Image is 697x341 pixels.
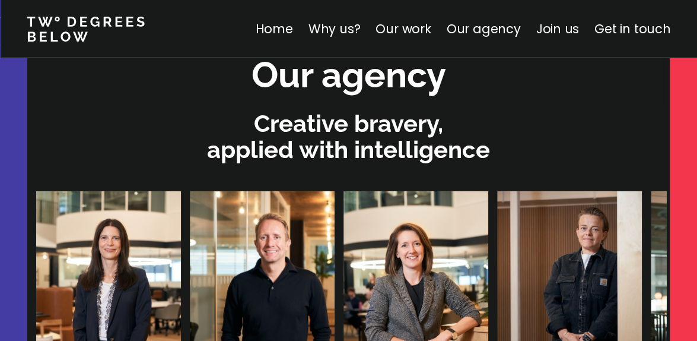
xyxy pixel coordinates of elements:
a: Our work [375,20,431,37]
h2: Our agency [252,51,446,99]
p: Creative bravery, applied with intelligence [33,110,664,163]
a: Get in touch [594,20,670,37]
a: Join us [536,20,579,37]
a: Home [255,20,292,37]
a: Why us? [308,20,360,37]
a: Our agency [446,20,520,37]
